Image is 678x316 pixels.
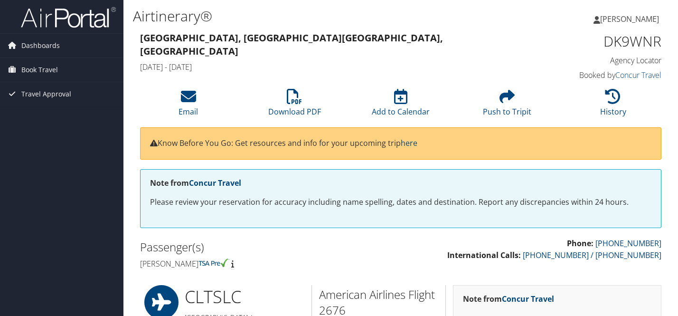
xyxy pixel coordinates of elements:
strong: Note from [463,294,554,304]
strong: [GEOGRAPHIC_DATA], [GEOGRAPHIC_DATA] [GEOGRAPHIC_DATA], [GEOGRAPHIC_DATA] [140,31,443,57]
span: Travel Approval [21,82,71,106]
h1: DK9WNR [542,31,661,51]
img: airportal-logo.png [21,6,116,29]
strong: International Calls: [447,250,521,260]
a: [PERSON_NAME] [593,5,669,33]
h1: Airtinerary® [133,6,490,26]
img: tsa-precheck.png [198,259,229,267]
h4: Agency Locator [542,55,661,66]
strong: Phone: [567,238,593,249]
h4: [DATE] - [DATE] [140,62,527,72]
h1: CLT SLC [185,285,304,309]
a: Push to Tripit [483,94,531,117]
a: [PHONE_NUMBER] [595,238,661,249]
p: Know Before You Go: Get resources and info for your upcoming trip [150,137,651,150]
h4: [PERSON_NAME] [140,259,394,269]
a: Add to Calendar [372,94,430,117]
span: Book Travel [21,58,58,82]
a: [PHONE_NUMBER] / [PHONE_NUMBER] [523,250,661,260]
a: Download PDF [268,94,321,117]
h4: Booked by [542,70,661,80]
h2: Passenger(s) [140,239,394,255]
span: [PERSON_NAME] [600,14,659,24]
p: Please review your reservation for accuracy including name spelling, dates and destination. Repor... [150,196,651,209]
strong: Note from [150,178,241,188]
span: Dashboards [21,34,60,57]
a: Email [179,94,198,117]
a: History [600,94,626,117]
a: Concur Travel [502,294,554,304]
a: Concur Travel [189,178,241,188]
a: Concur Travel [615,70,661,80]
a: here [401,138,417,148]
